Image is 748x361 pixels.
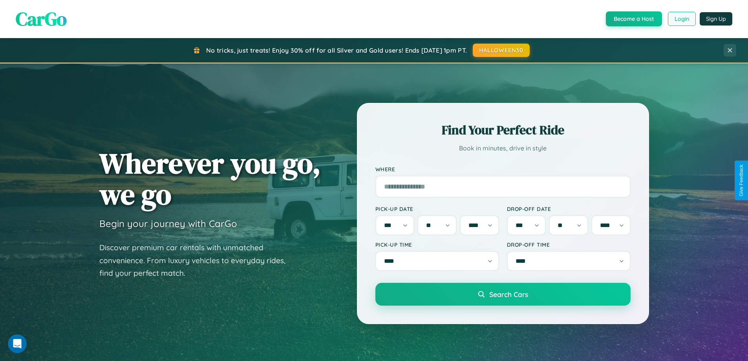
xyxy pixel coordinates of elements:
[375,205,499,212] label: Pick-up Date
[489,290,528,299] span: Search Cars
[507,241,631,248] label: Drop-off Time
[606,11,662,26] button: Become a Host
[8,334,27,353] iframe: Intercom live chat
[375,241,499,248] label: Pick-up Time
[739,165,744,196] div: Give Feedback
[206,46,467,54] span: No tricks, just treats! Enjoy 30% off for all Silver and Gold users! Ends [DATE] 1pm PT.
[473,44,530,57] button: HALLOWEEN30
[668,12,696,26] button: Login
[99,241,296,280] p: Discover premium car rentals with unmatched convenience. From luxury vehicles to everyday rides, ...
[700,12,732,26] button: Sign Up
[375,283,631,306] button: Search Cars
[99,218,237,229] h3: Begin your journey with CarGo
[375,143,631,154] p: Book in minutes, drive in style
[99,148,321,210] h1: Wherever you go, we go
[16,6,67,32] span: CarGo
[375,121,631,139] h2: Find Your Perfect Ride
[507,205,631,212] label: Drop-off Date
[375,166,631,172] label: Where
